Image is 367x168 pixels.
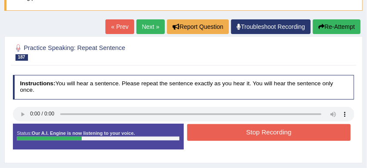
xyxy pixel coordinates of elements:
[167,19,229,34] button: Report Question
[20,80,55,87] b: Instructions:
[313,19,361,34] button: Re-Attempt
[136,19,165,34] a: Next »
[187,124,351,141] button: Stop Recording
[32,131,135,136] strong: Our A.I. Engine is now listening to your voice.
[13,43,225,61] h2: Practice Speaking: Repeat Sentence
[231,19,311,34] a: Troubleshoot Recording
[13,75,355,100] h4: You will hear a sentence. Please repeat the sentence exactly as you hear it. You will hear the se...
[15,54,28,61] span: 187
[105,19,134,34] a: « Prev
[13,124,184,149] div: Status:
